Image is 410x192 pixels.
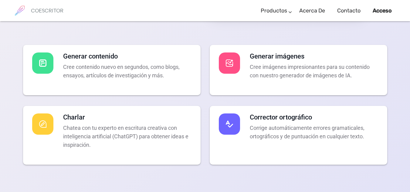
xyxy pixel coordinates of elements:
[226,59,233,67] img: icono
[337,2,361,20] a: Contacto
[31,7,63,14] font: COESCRITOR
[63,52,118,60] font: Generar contenido
[63,113,85,121] font: Charlar
[39,120,46,128] img: icono
[63,64,180,79] font: Cree contenido nuevo en segundos, como blogs, ensayos, artículos de investigación y más.
[250,125,364,140] font: Corrige automáticamente errores gramaticales, ortográficos y de puntuación en cualquier texto.
[12,3,27,18] img: logotipo de la marca
[337,7,361,14] font: Contacto
[299,2,325,20] a: Acerca de
[250,113,312,121] font: Corrector ortográfico
[39,59,46,67] img: icono
[373,7,392,14] font: Acceso
[299,7,325,14] font: Acerca de
[250,64,370,79] font: Cree imágenes impresionantes para su contenido con nuestro generador de imágenes de IA.
[373,2,392,20] a: Acceso
[261,7,287,14] font: Productos
[226,120,233,128] img: icono
[261,2,287,20] a: Productos
[250,52,304,60] font: Generar imágenes
[63,125,188,148] font: Chatea con tu experto en escritura creativa con inteligencia artificial (ChatGPT) para obtener id...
